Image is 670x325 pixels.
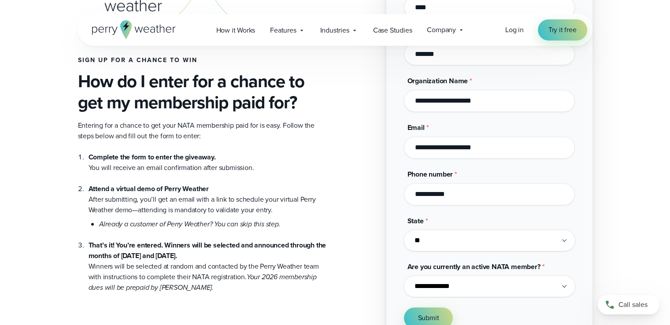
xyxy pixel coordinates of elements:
[99,219,281,229] em: Already a customer of Perry Weather? You can skip this step.
[78,57,328,64] h4: Sign up for a chance to win
[618,299,648,310] span: Call sales
[418,313,439,323] span: Submit
[548,25,577,35] span: Try it free
[89,173,328,229] li: After submitting, you’ll get an email with a link to schedule your virtual Perry Weather demo—att...
[270,25,296,36] span: Features
[89,272,317,292] em: Your 2026 membership dues will be prepaid by [PERSON_NAME].
[209,21,263,39] a: How it Works
[407,76,468,86] span: Organization Name
[216,25,255,36] span: How it Works
[89,229,328,293] li: Winners will be selected at random and contacted by the Perry Weather team with instructions to c...
[89,184,209,194] strong: Attend a virtual demo of Perry Weather
[373,25,412,36] span: Case Studies
[407,169,453,179] span: Phone number
[427,25,456,35] span: Company
[407,262,540,272] span: Are you currently an active NATA member?
[407,122,425,133] span: Email
[407,216,424,226] span: State
[89,152,328,173] li: You will receive an email confirmation after submission.
[320,25,349,36] span: Industries
[538,19,587,41] a: Try it free
[598,295,659,314] a: Call sales
[89,240,326,261] strong: That’s it! You’re entered. Winners will be selected and announced through the months of [DATE] an...
[505,25,524,35] a: Log in
[366,21,420,39] a: Case Studies
[78,71,328,113] h3: How do I enter for a chance to get my membership paid for?
[78,120,328,141] p: Entering for a chance to get your NATA membership paid for is easy. Follow the steps below and fi...
[89,152,216,162] strong: Complete the form to enter the giveaway.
